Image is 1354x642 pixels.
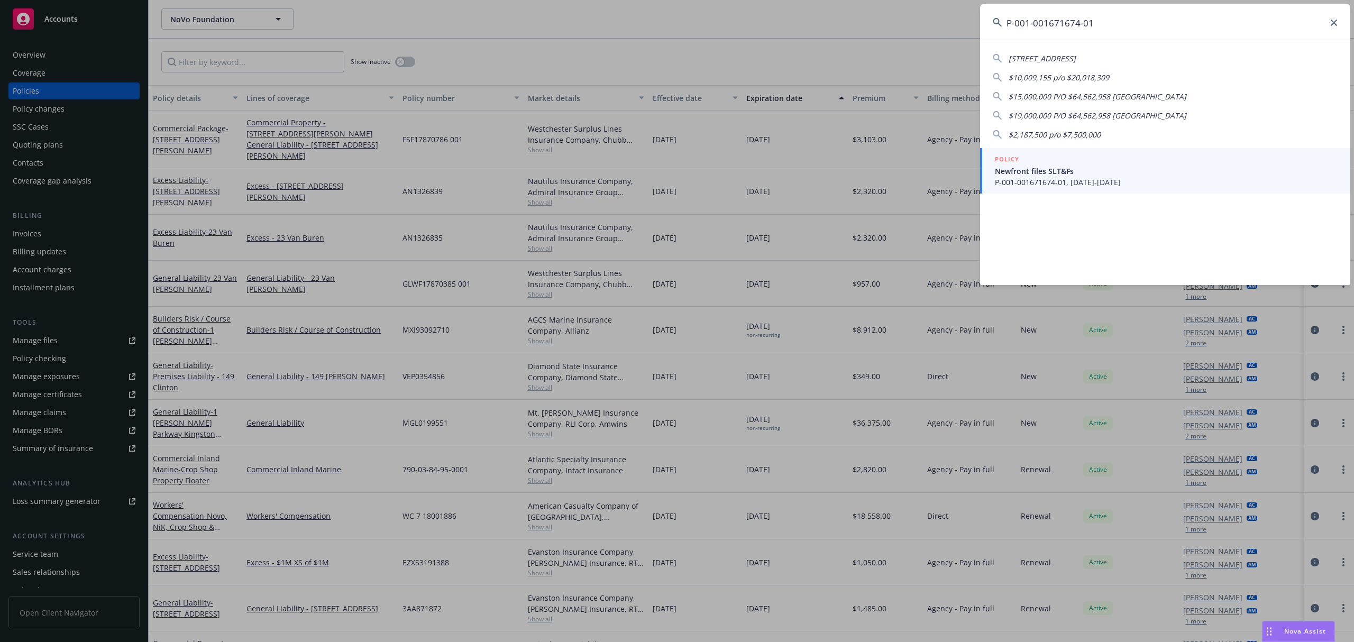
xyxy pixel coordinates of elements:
[1009,91,1186,102] span: $15,000,000 P/O $64,562,958 [GEOGRAPHIC_DATA]
[995,154,1019,164] h5: POLICY
[1009,53,1076,63] span: [STREET_ADDRESS]
[1262,621,1335,642] button: Nova Assist
[995,166,1338,177] span: Newfront files SLT&Fs
[1262,621,1276,641] div: Drag to move
[980,148,1350,194] a: POLICYNewfront files SLT&FsP-001-001671674-01, [DATE]-[DATE]
[1009,72,1109,82] span: $10,009,155 p/o $20,018,309
[1009,111,1186,121] span: $19,000,000 P/O $64,562,958 [GEOGRAPHIC_DATA]
[1284,627,1326,636] span: Nova Assist
[1009,130,1101,140] span: $2,187,500 p/o $7,500,000
[995,177,1338,188] span: P-001-001671674-01, [DATE]-[DATE]
[980,4,1350,42] input: Search...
